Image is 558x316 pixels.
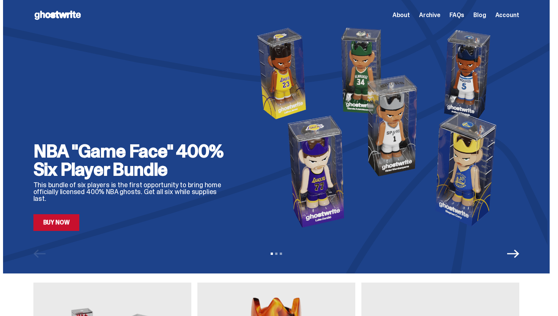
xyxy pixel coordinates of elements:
[507,248,519,260] button: Next
[33,214,80,231] a: Buy Now
[495,12,519,18] a: Account
[275,253,277,255] button: View slide 2
[449,12,464,18] a: FAQs
[419,12,440,18] a: Archive
[271,253,273,255] button: View slide 1
[33,182,231,202] p: This bundle of six players is the first opportunity to bring home officially licensed 400% NBA gh...
[392,12,410,18] a: About
[473,12,486,18] a: Blog
[33,142,231,179] h2: NBA "Game Face" 400% Six Player Bundle
[280,253,282,255] button: View slide 3
[243,24,519,231] img: NBA "Game Face" 400% Six Player Bundle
